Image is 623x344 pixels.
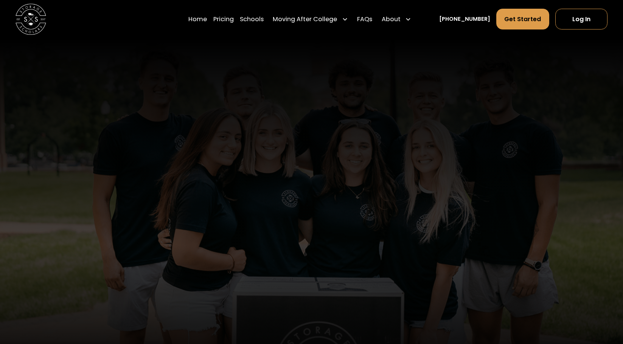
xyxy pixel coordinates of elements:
[213,8,234,30] a: Pricing
[240,8,264,30] a: Schools
[496,9,549,29] a: Get Started
[439,15,490,23] a: [PHONE_NUMBER]
[273,15,337,24] div: Moving After College
[357,8,372,30] a: FAQs
[555,9,607,29] a: Log In
[382,15,401,24] div: About
[188,8,207,30] a: Home
[16,4,46,34] img: Storage Scholars main logo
